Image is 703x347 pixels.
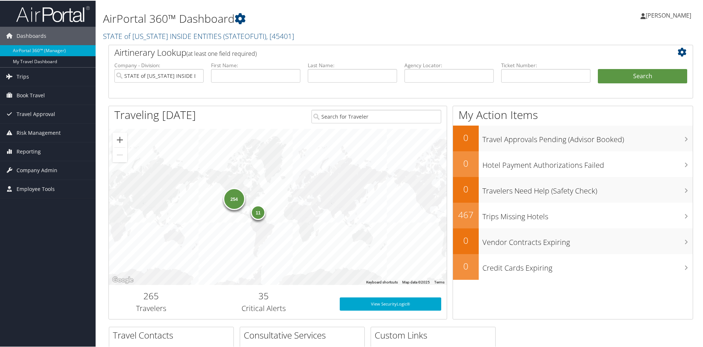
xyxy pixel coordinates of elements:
[453,259,479,272] h2: 0
[482,233,693,247] h3: Vendor Contracts Expiring
[453,208,479,220] h2: 467
[114,303,188,313] h3: Travelers
[113,328,233,341] h2: Travel Contacts
[311,109,441,123] input: Search for Traveler
[308,61,397,68] label: Last Name:
[375,328,495,341] h2: Custom Links
[244,328,364,341] h2: Consultative Services
[453,176,693,202] a: 0Travelers Need Help (Safety Check)
[223,187,245,209] div: 254
[17,123,61,141] span: Risk Management
[17,86,45,104] span: Book Travel
[186,49,257,57] span: (at least one field required)
[453,234,479,246] h2: 0
[434,279,445,283] a: Terms (opens in new tab)
[223,30,266,40] span: ( STATEOFUTI )
[453,253,693,279] a: 0Credit Cards Expiring
[211,61,300,68] label: First Name:
[404,61,494,68] label: Agency Locator:
[482,156,693,170] h3: Hotel Payment Authorizations Failed
[111,275,135,284] img: Google
[640,4,699,26] a: [PERSON_NAME]
[114,46,639,58] h2: Airtinerary Lookup
[111,275,135,284] a: Open this area in Google Maps (opens a new window)
[482,130,693,144] h3: Travel Approvals Pending (Advisor Booked)
[453,106,693,122] h1: My Action Items
[402,279,430,283] span: Map data ©2025
[103,10,500,26] h1: AirPortal 360™ Dashboard
[453,151,693,176] a: 0Hotel Payment Authorizations Failed
[114,61,204,68] label: Company - Division:
[501,61,590,68] label: Ticket Number:
[199,303,329,313] h3: Critical Alerts
[646,11,691,19] span: [PERSON_NAME]
[114,289,188,301] h2: 265
[366,279,398,284] button: Keyboard shortcuts
[103,30,294,40] a: STATE of [US_STATE] INSIDE ENTITIES
[453,182,479,195] h2: 0
[453,156,479,169] h2: 0
[17,26,46,44] span: Dashboards
[453,202,693,228] a: 467Trips Missing Hotels
[113,147,127,162] button: Zoom out
[17,67,29,85] span: Trips
[598,68,687,83] button: Search
[17,179,55,198] span: Employee Tools
[17,142,41,160] span: Reporting
[453,125,693,151] a: 0Travel Approvals Pending (Advisor Booked)
[16,5,90,22] img: airportal-logo.png
[266,30,294,40] span: , [ 45401 ]
[251,205,265,219] div: 11
[340,297,441,310] a: View SecurityLogic®
[199,289,329,301] h2: 35
[482,181,693,195] h3: Travelers Need Help (Safety Check)
[482,207,693,221] h3: Trips Missing Hotels
[453,228,693,253] a: 0Vendor Contracts Expiring
[17,160,57,179] span: Company Admin
[113,132,127,147] button: Zoom in
[17,104,55,123] span: Travel Approval
[482,259,693,272] h3: Credit Cards Expiring
[114,106,196,122] h1: Traveling [DATE]
[453,131,479,143] h2: 0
